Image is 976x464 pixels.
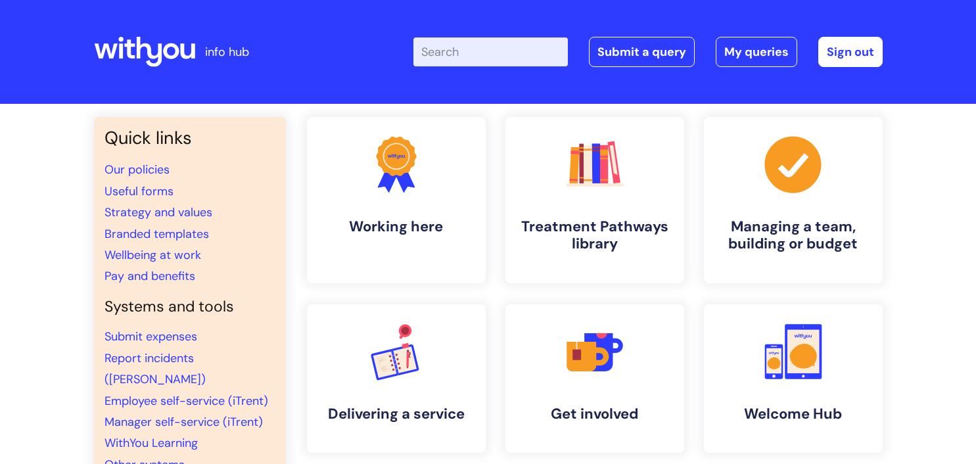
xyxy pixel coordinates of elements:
a: Strategy and values [105,204,212,220]
a: WithYou Learning [105,435,198,451]
h3: Quick links [105,128,275,149]
a: Employee self-service (iTrent) [105,393,268,409]
h4: Treatment Pathways library [516,218,674,253]
a: Wellbeing at work [105,247,201,263]
h4: Get involved [516,406,674,423]
a: Our policies [105,162,170,177]
h4: Managing a team, building or budget [714,218,872,253]
a: My queries [716,37,797,67]
a: Pay and benefits [105,268,195,284]
h4: Welcome Hub [714,406,872,423]
a: Working here [307,117,486,283]
a: Manager self-service (iTrent) [105,414,263,430]
a: Get involved [505,304,684,453]
a: Submit a query [589,37,695,67]
a: Branded templates [105,226,209,242]
a: Submit expenses [105,329,197,344]
p: info hub [205,41,249,62]
h4: Systems and tools [105,298,275,316]
h4: Delivering a service [317,406,475,423]
a: Useful forms [105,183,174,199]
a: Sign out [818,37,883,67]
a: Treatment Pathways library [505,117,684,283]
a: Report incidents ([PERSON_NAME]) [105,350,206,387]
input: Search [413,37,568,66]
div: | - [413,37,883,67]
a: Managing a team, building or budget [704,117,883,283]
a: Welcome Hub [704,304,883,453]
h4: Working here [317,218,475,235]
a: Delivering a service [307,304,486,453]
